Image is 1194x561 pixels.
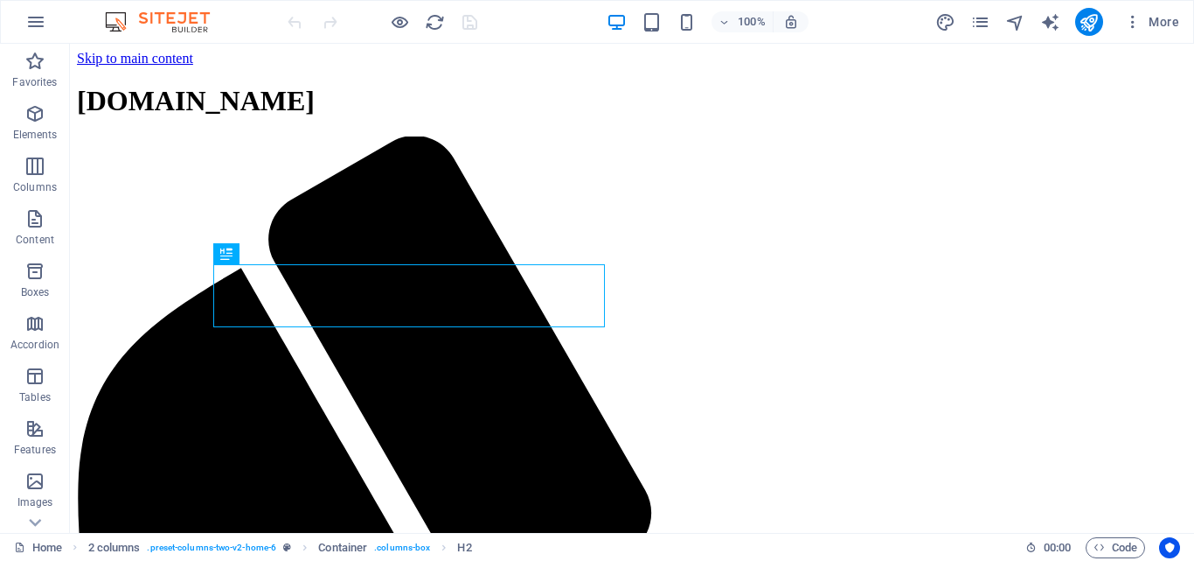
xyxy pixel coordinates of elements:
[424,11,445,32] button: reload
[147,537,276,558] span: . preset-columns-two-v2-home-6
[1124,13,1179,31] span: More
[12,75,57,89] p: Favorites
[1025,537,1072,558] h6: Session time
[13,128,58,142] p: Elements
[1040,12,1060,32] i: AI Writer
[101,11,232,32] img: Editor Logo
[16,233,54,247] p: Content
[712,11,774,32] button: 100%
[1117,8,1186,36] button: More
[10,338,59,352] p: Accordion
[1075,8,1103,36] button: publish
[21,285,50,299] p: Boxes
[389,11,410,32] button: Click here to leave preview mode and continue editing
[738,11,766,32] h6: 100%
[7,7,123,22] a: Skip to main content
[1079,12,1099,32] i: Publish
[374,537,430,558] span: . columns-box
[1044,537,1071,558] span: 00 00
[970,12,990,32] i: Pages (Ctrl+Alt+S)
[425,12,445,32] i: Reload page
[1005,12,1025,32] i: Navigator
[14,537,62,558] a: Click to cancel selection. Double-click to open Pages
[935,12,955,32] i: Design (Ctrl+Alt+Y)
[1040,11,1061,32] button: text_generator
[19,390,51,404] p: Tables
[1056,541,1059,554] span: :
[970,11,991,32] button: pages
[17,495,53,509] p: Images
[88,537,141,558] span: Click to select. Double-click to edit
[783,14,799,30] i: On resize automatically adjust zoom level to fit chosen device.
[1159,537,1180,558] button: Usercentrics
[457,537,471,558] span: Click to select. Double-click to edit
[1093,537,1137,558] span: Code
[13,180,57,194] p: Columns
[283,543,291,552] i: This element is a customizable preset
[88,537,472,558] nav: breadcrumb
[1086,537,1145,558] button: Code
[318,537,367,558] span: Click to select. Double-click to edit
[14,443,56,457] p: Features
[935,11,956,32] button: design
[1005,11,1026,32] button: navigator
